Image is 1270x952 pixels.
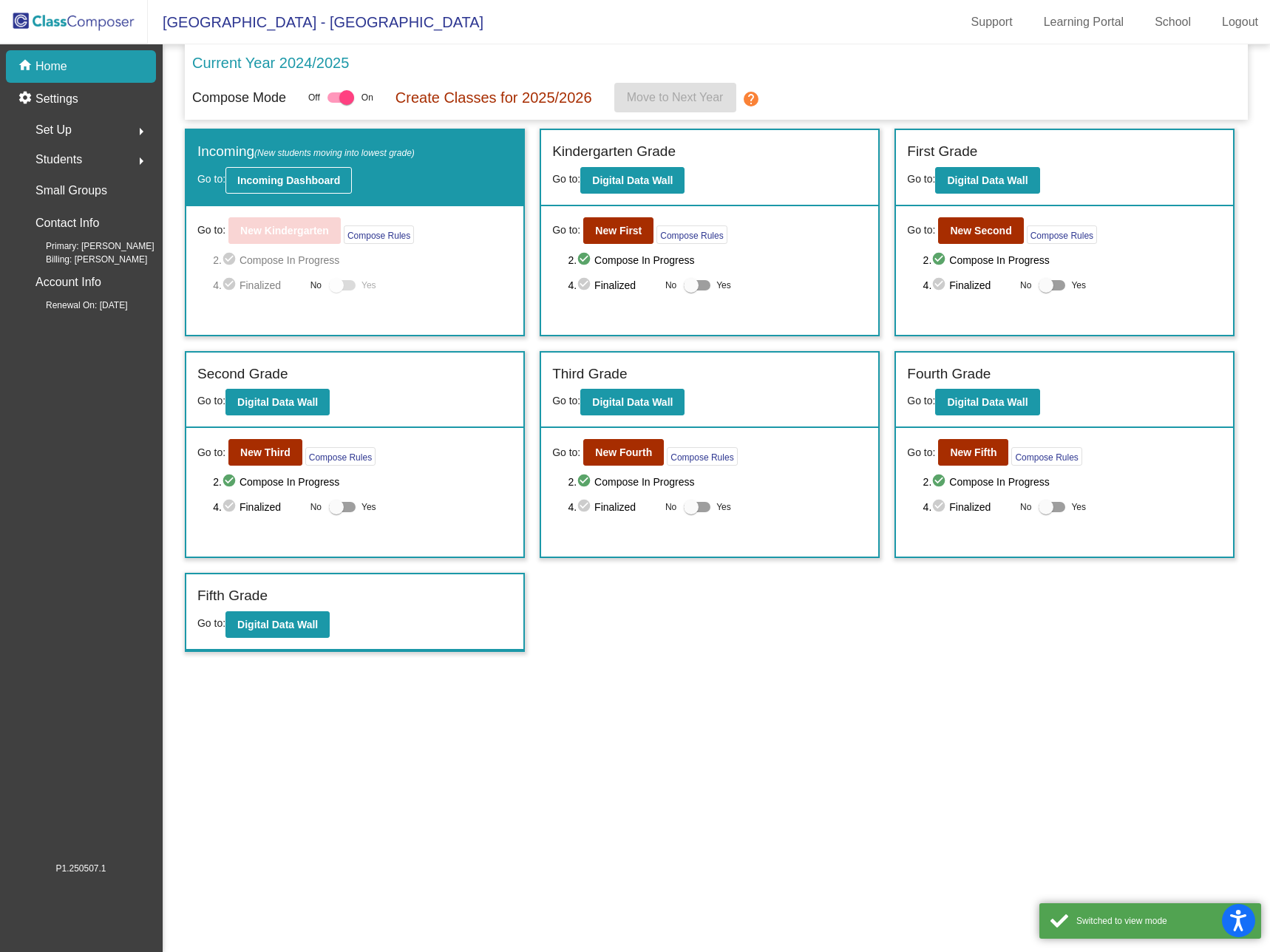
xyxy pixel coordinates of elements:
span: Go to: [552,395,580,407]
label: Incoming [197,141,415,163]
span: Go to: [552,173,580,185]
mat-icon: check_circle [222,473,240,491]
span: Go to: [197,222,225,238]
p: Account Info [35,272,101,293]
mat-icon: check_circle [577,498,594,516]
button: Digital Data Wall [935,389,1039,415]
label: Third Grade [552,364,627,385]
span: Students [35,149,82,170]
button: Compose Rules [1027,225,1097,244]
b: Digital Data Wall [237,619,318,630]
button: Move to Next Year [614,83,736,112]
b: New Fourth [595,446,652,458]
mat-icon: check_circle [931,251,949,269]
span: Go to: [907,395,935,407]
mat-icon: arrow_right [132,123,150,140]
span: Yes [361,498,376,516]
span: 4. Finalized [923,498,1013,516]
span: 4. Finalized [568,276,657,294]
b: New First [595,225,642,237]
span: Off [308,91,320,104]
span: Yes [1071,276,1086,294]
label: First Grade [907,141,977,163]
span: No [665,279,676,292]
span: 2. Compose In Progress [568,251,867,269]
span: 2. Compose In Progress [568,473,867,491]
span: Go to: [197,395,225,407]
button: Digital Data Wall [580,389,685,415]
button: Digital Data Wall [225,389,330,415]
span: Go to: [197,173,225,185]
div: Switched to view mode [1076,914,1250,928]
span: Yes [1071,498,1086,516]
span: No [1020,500,1031,514]
span: No [1020,279,1031,292]
b: Digital Data Wall [237,396,318,408]
a: School [1143,10,1203,34]
mat-icon: check_circle [577,251,594,269]
button: Compose Rules [305,447,376,466]
span: Go to: [552,445,580,460]
button: Digital Data Wall [225,611,330,638]
b: Incoming Dashboard [237,174,340,186]
span: [GEOGRAPHIC_DATA] - [GEOGRAPHIC_DATA] [148,10,483,34]
span: Yes [716,498,731,516]
button: New Kindergarten [228,217,341,244]
span: 2. Compose In Progress [923,473,1223,491]
a: Logout [1210,10,1270,34]
button: Incoming Dashboard [225,167,352,194]
p: Compose Mode [192,88,286,108]
b: New Third [240,446,291,458]
span: Go to: [197,617,225,629]
label: Fifth Grade [197,585,268,607]
span: 2. Compose In Progress [923,251,1223,269]
p: Small Groups [35,180,107,201]
p: Home [35,58,67,75]
span: Yes [716,276,731,294]
button: Compose Rules [667,447,737,466]
button: New First [583,217,653,244]
button: New Fourth [583,439,664,466]
mat-icon: check_circle [931,498,949,516]
span: (New students moving into lowest grade) [254,148,415,158]
b: New Kindergarten [240,225,329,237]
span: Primary: [PERSON_NAME] [22,239,154,253]
button: Compose Rules [656,225,727,244]
b: Digital Data Wall [592,396,673,408]
span: 4. Finalized [568,498,657,516]
mat-icon: check_circle [931,473,949,491]
p: Contact Info [35,213,99,234]
mat-icon: arrow_right [132,152,150,170]
mat-icon: check_circle [222,276,240,294]
mat-icon: check_circle [931,276,949,294]
mat-icon: check_circle [577,276,594,294]
mat-icon: check_circle [222,251,240,269]
span: 4. Finalized [923,276,1013,294]
span: Go to: [907,222,935,238]
span: 4. Finalized [213,276,302,294]
b: Digital Data Wall [947,396,1028,408]
button: Digital Data Wall [580,167,685,194]
b: New Second [950,225,1011,237]
span: Go to: [907,445,935,460]
span: Yes [361,276,376,294]
span: 2. Compose In Progress [213,473,512,491]
mat-icon: check_circle [577,473,594,491]
button: Compose Rules [1011,447,1081,466]
label: Kindergarten Grade [552,141,676,163]
span: Set Up [35,120,72,140]
p: Settings [35,90,78,108]
mat-icon: home [18,58,35,75]
span: Go to: [907,173,935,185]
a: Learning Portal [1032,10,1136,34]
b: New Fifth [950,446,996,458]
mat-icon: settings [18,90,35,108]
mat-icon: check_circle [222,498,240,516]
label: Fourth Grade [907,364,991,385]
span: 4. Finalized [213,498,302,516]
span: No [665,500,676,514]
p: Current Year 2024/2025 [192,52,349,74]
b: Digital Data Wall [947,174,1028,186]
button: New Second [938,217,1023,244]
span: No [310,279,322,292]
